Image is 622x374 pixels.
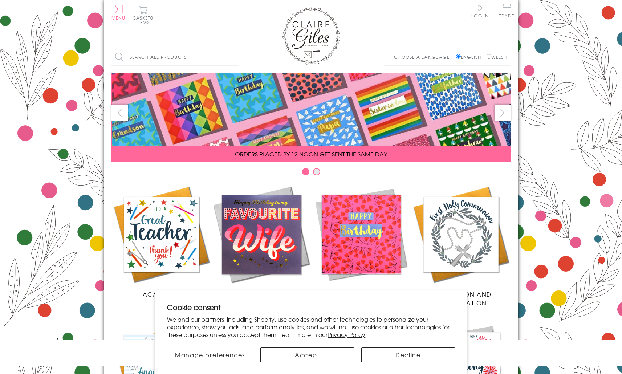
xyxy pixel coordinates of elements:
[499,4,515,19] a: Trade
[235,150,387,158] span: ORDERS PLACED BY 12 NOON GET SENT THE SAME DAY
[282,7,340,65] img: Claire Giles Greetings Cards
[175,350,245,359] span: Manage preferences
[167,316,455,338] p: We and our partners, including Shopify, use cookies and other technologies to personalize your ex...
[394,54,455,60] p: Choose a language:
[111,5,126,20] button: Menu
[456,54,461,59] input: English
[487,54,507,60] label: Welsh
[471,4,489,18] a: Log In
[237,290,285,298] span: New Releases
[260,347,354,362] button: Accept
[111,184,211,298] a: Academic
[133,6,153,24] button: Basket0 items
[111,15,126,21] span: Menu
[499,4,515,18] span: Trade
[167,302,455,312] h2: Cookie consent
[495,105,511,121] button: next
[361,347,455,362] button: Decline
[302,168,309,175] button: Carousel Page 1 (Current Slide)
[313,168,320,175] button: Carousel Page 2
[137,15,153,25] span: 0 items
[430,290,492,307] span: Communion and Confirmation
[111,168,511,179] div: Carousel Pagination
[343,290,378,298] span: Birthdays
[111,49,239,65] input: Search all products
[411,184,511,307] a: Communion and Confirmation
[456,54,485,60] label: English
[111,105,128,121] button: prev
[143,290,180,298] span: Academic
[487,54,491,59] input: Welsh
[231,49,239,65] input: Search
[211,184,311,298] a: New Releases
[311,184,411,298] a: Birthdays
[167,347,253,362] button: Manage preferences
[328,330,365,339] a: Privacy Policy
